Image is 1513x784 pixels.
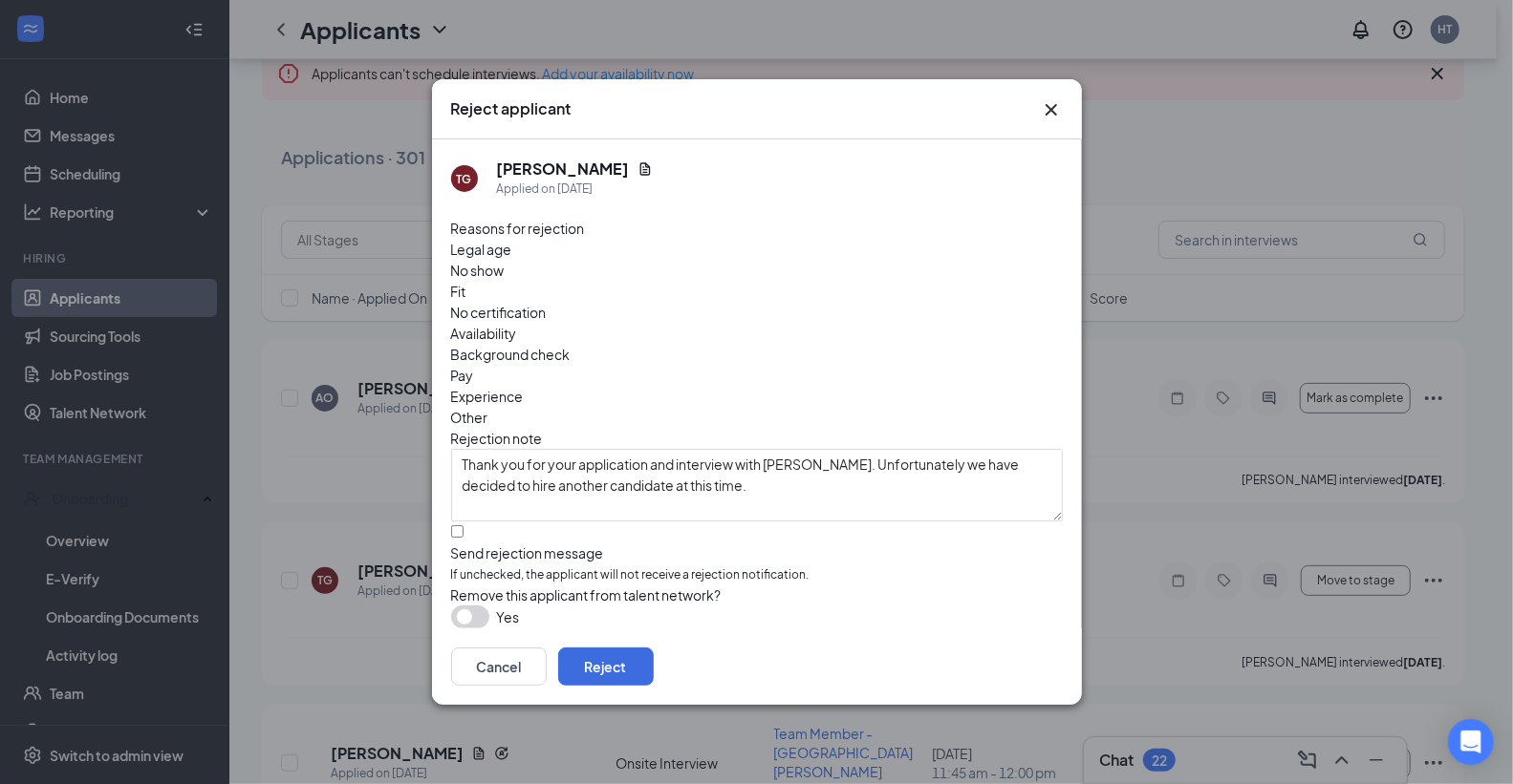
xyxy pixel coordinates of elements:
span: Other [451,407,488,428]
span: No show [451,260,505,281]
h3: Reject applicant [451,98,572,119]
span: Pay [451,365,474,386]
div: Open Intercom Messenger [1448,719,1494,765]
span: Legal age [451,239,512,260]
svg: Document [638,161,653,177]
span: Fit [451,281,466,302]
textarea: Thank you for your application and interview with [PERSON_NAME]. Unfortunately we have decided to... [451,449,1063,521]
button: Cancel [451,647,547,686]
span: If unchecked, the applicant will not receive a rejection notification. [451,566,1063,584]
button: Close [1040,98,1063,121]
span: Rejection note [451,430,543,447]
span: Availability [451,323,517,344]
div: Send rejection message [451,543,1063,562]
input: Send rejection messageIf unchecked, the applicant will not receive a rejection notification. [451,525,464,538]
svg: Cross [1040,98,1063,121]
button: Reject [558,647,654,686]
span: Background check [451,344,571,365]
h5: [PERSON_NAME] [497,159,630,180]
span: Yes [497,605,520,628]
span: Remove this applicant from talent network? [451,586,722,604]
span: Reasons for rejection [451,220,585,237]
span: Experience [451,386,524,407]
div: TG [457,171,472,187]
span: No certification [451,302,547,323]
div: Applied on [DATE] [497,180,653,199]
